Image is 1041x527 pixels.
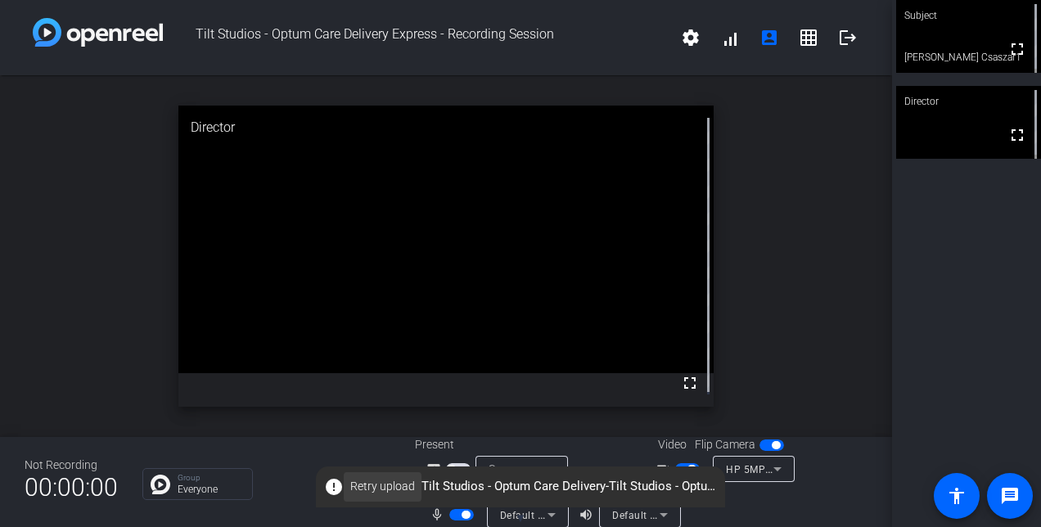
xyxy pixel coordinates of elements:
[710,18,750,57] button: signal_cellular_alt
[151,475,170,494] img: Chat Icon
[178,484,244,494] p: Everyone
[1007,125,1027,145] mat-icon: fullscreen
[726,462,865,475] span: HP 5MP Camera (04f2:b7e9)
[947,486,967,506] mat-icon: accessibility
[658,436,687,453] span: Video
[695,436,755,453] span: Flip Camera
[25,457,118,474] div: Not Recording
[324,477,344,497] mat-icon: error
[430,505,449,525] mat-icon: mic_none
[681,28,701,47] mat-icon: settings
[680,373,700,393] mat-icon: fullscreen
[799,28,818,47] mat-icon: grid_on
[316,472,725,502] span: Tilt Studios - Optum Care Delivery-Tilt Studios - Optum Care Delivery Express - Recording Session...
[515,511,527,525] span: ▼
[579,505,598,525] mat-icon: volume_up
[178,474,244,482] p: Group
[656,459,675,479] mat-icon: videocam_outline
[33,18,163,47] img: white-gradient.svg
[896,86,1041,117] div: Director
[612,508,789,521] span: Default - Speakers (Realtek(R) Audio)
[415,436,579,453] div: Present
[178,106,714,150] div: Director
[759,28,779,47] mat-icon: account_box
[1007,39,1027,59] mat-icon: fullscreen
[350,478,415,495] span: Retry upload
[838,28,858,47] mat-icon: logout
[25,467,118,507] span: 00:00:00
[426,459,446,479] mat-icon: screen_share_outline
[163,18,671,57] span: Tilt Studios - Optum Care Delivery Express - Recording Session
[500,508,690,521] span: Default - Microphone (Realtek(R) Audio)
[489,462,526,475] span: Source
[1000,486,1020,506] mat-icon: message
